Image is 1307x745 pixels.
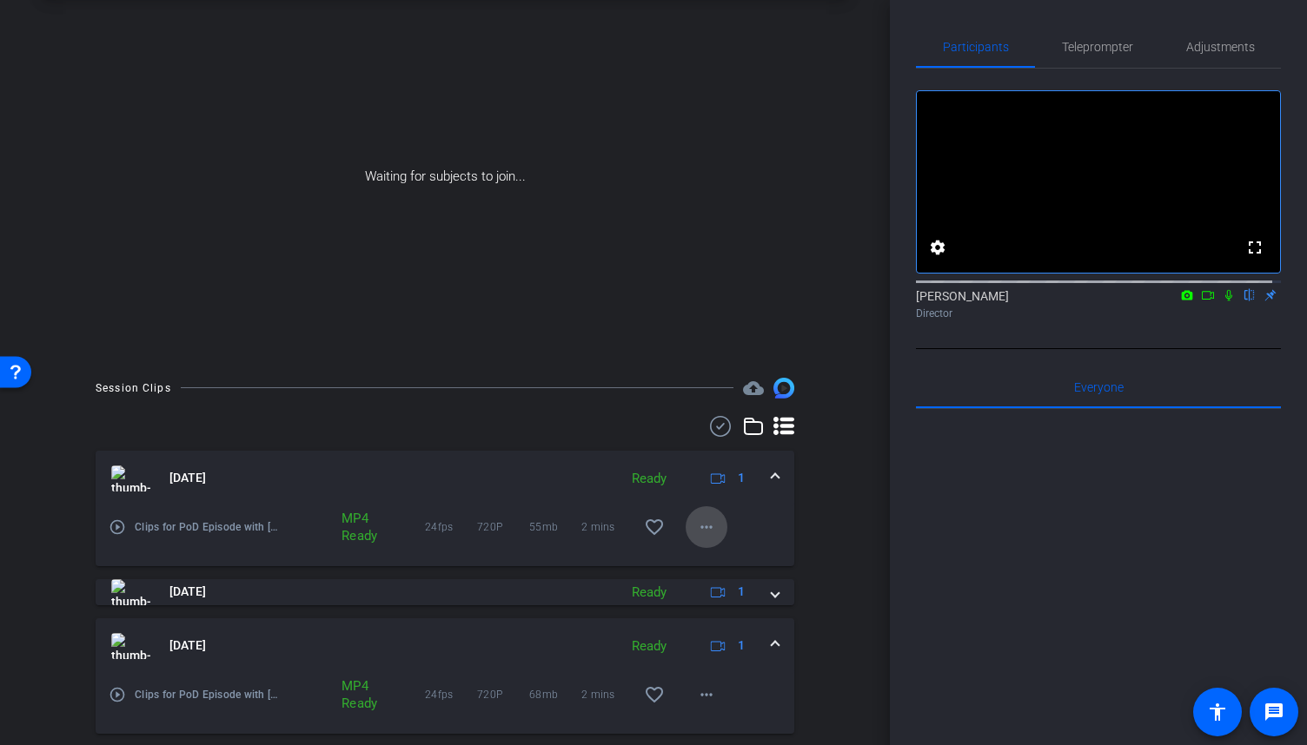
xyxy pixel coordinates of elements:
div: MP4 Ready [333,677,375,712]
span: Destinations for your clips [743,378,764,399]
div: Ready [623,469,675,489]
mat-icon: message [1264,702,1284,722]
img: thumb-nail [111,633,150,659]
mat-icon: cloud_upload [743,378,764,399]
span: [DATE] [169,636,206,655]
span: Clips for PoD Episode with [PERSON_NAME] and [PERSON_NAME] - [DATE]-[PERSON_NAME]-2025-08-29-14-2... [135,518,283,536]
mat-icon: flip [1239,287,1260,302]
img: thumb-nail [111,465,150,491]
mat-icon: favorite_border [644,517,665,537]
span: 1 [738,469,745,487]
span: 720P [477,518,529,536]
span: [DATE] [169,583,206,601]
mat-expansion-panel-header: thumb-nail[DATE]Ready1 [96,451,794,506]
mat-icon: more_horiz [696,684,717,705]
span: 720P [477,686,529,703]
img: Session clips [773,378,794,399]
mat-icon: play_circle_outline [109,518,126,536]
div: Director [916,306,1281,321]
div: Session Clips [96,379,171,397]
div: Ready [623,636,675,656]
mat-icon: settings [927,237,948,258]
img: thumb-nail [111,579,150,605]
mat-icon: play_circle_outline [109,686,126,703]
span: 24fps [425,518,477,536]
mat-icon: accessibility [1207,702,1228,722]
span: Participants [943,41,1009,53]
span: 2 mins [581,686,634,703]
span: Adjustments [1186,41,1255,53]
mat-icon: more_horiz [696,517,717,537]
mat-icon: fullscreen [1244,237,1265,258]
span: [DATE] [169,469,206,487]
span: 1 [738,583,745,601]
span: 24fps [425,686,477,703]
span: Everyone [1074,381,1124,393]
span: 68mb [529,686,581,703]
div: Ready [623,583,675,603]
span: Clips for PoD Episode with [PERSON_NAME] and [PERSON_NAME] - [DATE]-[PERSON_NAME]-2025-08-29-14-1... [135,686,283,703]
div: thumb-nail[DATE]Ready1 [96,674,794,734]
div: [PERSON_NAME] [916,287,1281,321]
mat-expansion-panel-header: thumb-nail[DATE]Ready1 [96,618,794,674]
mat-expansion-panel-header: thumb-nail[DATE]Ready1 [96,579,794,605]
div: MP4 Ready [333,510,375,544]
span: 2 mins [581,518,634,536]
span: Teleprompter [1062,41,1133,53]
mat-icon: favorite_border [644,684,665,705]
span: 55mb [529,518,581,536]
span: 1 [738,636,745,655]
div: thumb-nail[DATE]Ready1 [96,506,794,566]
